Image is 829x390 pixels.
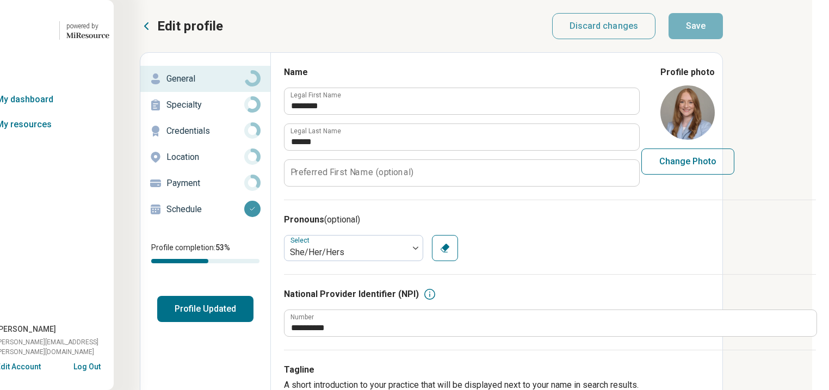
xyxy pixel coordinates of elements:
img: avatar image [660,85,715,140]
button: Change Photo [641,148,734,175]
label: Legal First Name [290,92,341,98]
span: (optional) [324,214,360,225]
div: Profile completion: [140,236,270,270]
label: Number [290,314,314,320]
div: She/Her/Hers [290,246,403,259]
h3: Name [284,66,639,79]
button: Edit profile [140,17,223,35]
button: Log Out [73,361,101,370]
a: Location [140,144,270,170]
button: Profile Updated [157,296,253,322]
span: 53 % [215,243,230,252]
button: Save [669,13,723,39]
a: Schedule [140,196,270,222]
h3: Pronouns [284,213,816,226]
a: Specialty [140,92,270,118]
label: Preferred First Name (optional) [290,168,413,177]
legend: Profile photo [660,66,715,79]
p: Specialty [166,98,244,112]
a: Payment [140,170,270,196]
h3: Tagline [284,363,816,376]
div: powered by [66,21,109,31]
p: Location [166,151,244,164]
h3: National Provider Identifier (NPI) [284,288,419,301]
p: Edit profile [157,17,223,35]
div: Profile completion [151,259,259,263]
p: Schedule [166,203,244,216]
label: Select [290,237,312,244]
button: Discard changes [552,13,656,39]
label: Legal Last Name [290,128,341,134]
p: Credentials [166,125,244,138]
a: Credentials [140,118,270,144]
p: Payment [166,177,244,190]
a: General [140,66,270,92]
p: General [166,72,244,85]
